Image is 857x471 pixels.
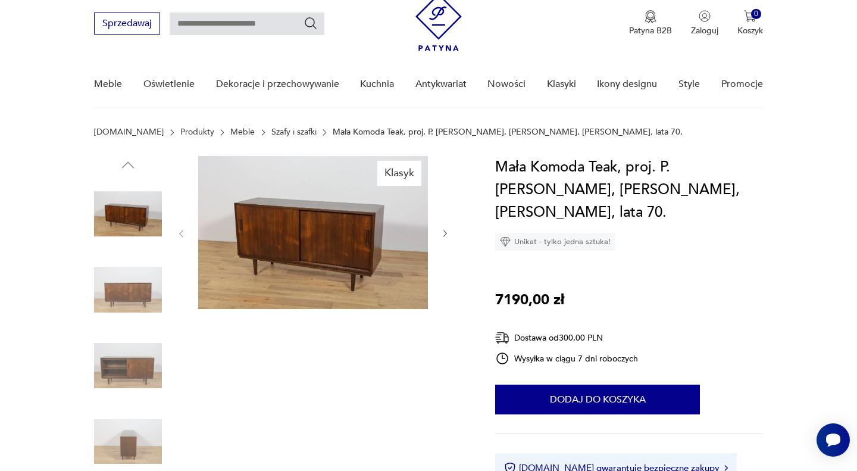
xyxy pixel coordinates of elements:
a: Produkty [180,127,214,137]
div: Klasyk [377,161,421,186]
a: Antykwariat [415,61,467,107]
button: Patyna B2B [629,10,672,36]
a: Oświetlenie [143,61,195,107]
a: Klasyki [547,61,576,107]
a: Ikona medaluPatyna B2B [629,10,672,36]
button: 0Koszyk [737,10,763,36]
img: Ikona strzałki w prawo [724,465,728,471]
img: Zdjęcie produktu Mała Komoda Teak, proj. P. Hundevad, Hundevad&Co., Dania, lata 70. [94,332,162,400]
iframe: Smartsupp widget button [817,423,850,457]
a: [DOMAIN_NAME] [94,127,164,137]
a: Style [678,61,700,107]
button: Sprzedawaj [94,13,160,35]
a: Szafy i szafki [271,127,317,137]
button: Szukaj [304,16,318,30]
img: Zdjęcie produktu Mała Komoda Teak, proj. P. Hundevad, Hundevad&Co., Dania, lata 70. [94,256,162,324]
a: Sprzedawaj [94,20,160,29]
p: Zaloguj [691,25,718,36]
p: Patyna B2B [629,25,672,36]
button: Dodaj do koszyka [495,385,700,414]
img: Zdjęcie produktu Mała Komoda Teak, proj. P. Hundevad, Hundevad&Co., Dania, lata 70. [198,156,428,309]
img: Ikona diamentu [500,236,511,247]
a: Meble [230,127,255,137]
p: Mała Komoda Teak, proj. P. [PERSON_NAME], [PERSON_NAME], [PERSON_NAME], lata 70. [333,127,683,137]
img: Ikona koszyka [744,10,756,22]
a: Kuchnia [360,61,394,107]
img: Ikonka użytkownika [699,10,711,22]
div: Dostawa od 300,00 PLN [495,330,638,345]
h1: Mała Komoda Teak, proj. P. [PERSON_NAME], [PERSON_NAME], [PERSON_NAME], lata 70. [495,156,762,224]
img: Ikona dostawy [495,330,509,345]
button: Zaloguj [691,10,718,36]
p: 7190,00 zł [495,289,564,311]
div: Unikat - tylko jedna sztuka! [495,233,615,251]
p: Koszyk [737,25,763,36]
div: Wysyłka w ciągu 7 dni roboczych [495,351,638,366]
a: Promocje [721,61,763,107]
img: Ikona medalu [645,10,656,23]
a: Nowości [487,61,526,107]
a: Meble [94,61,122,107]
a: Ikony designu [597,61,657,107]
img: Zdjęcie produktu Mała Komoda Teak, proj. P. Hundevad, Hundevad&Co., Dania, lata 70. [94,180,162,248]
div: 0 [751,9,761,19]
a: Dekoracje i przechowywanie [216,61,339,107]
